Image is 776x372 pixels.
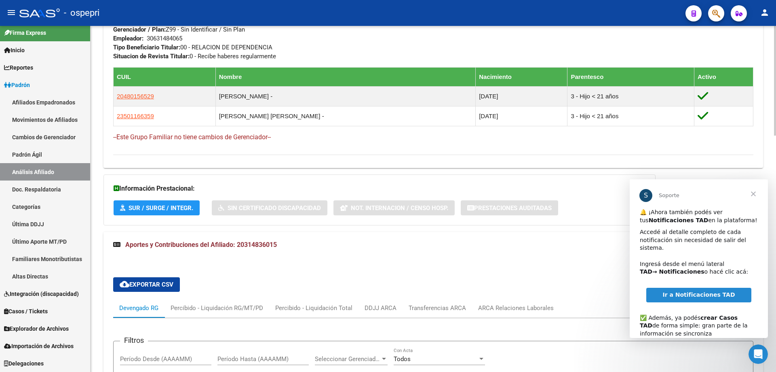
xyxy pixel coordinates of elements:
span: Padrón [4,81,30,89]
strong: Gerenciador / Plan: [113,26,166,33]
button: Not. Internacion / Censo Hosp. [333,200,455,215]
mat-expansion-panel-header: Aportes y Contribuciones del Afiliado: 20314836015 [103,232,763,258]
span: Reportes [4,63,33,72]
h3: Información Prestacional: [114,183,645,194]
span: Aportes y Contribuciones del Afiliado: 20314836015 [125,241,277,249]
span: - ospepri [64,4,99,22]
div: Transferencias ARCA [409,304,466,312]
h4: --Este Grupo Familiar no tiene cambios de Gerenciador-- [113,133,753,142]
span: Z99 - Sin Identificar / Sin Plan [113,26,245,33]
mat-icon: person [760,8,770,17]
td: [DATE] [476,106,567,126]
span: Importación de Archivos [4,342,74,351]
td: [DATE] [476,86,567,106]
div: Devengado RG [119,304,158,312]
strong: Tipo Beneficiario Titular: [113,44,180,51]
button: Sin Certificado Discapacidad [212,200,327,215]
button: Prestaciones Auditadas [461,200,558,215]
div: ARCA Relaciones Laborales [478,304,554,312]
strong: Empleador: [113,35,143,42]
span: Delegaciones [4,359,44,368]
th: Nombre [215,67,476,86]
span: Seleccionar Gerenciador [315,355,380,363]
mat-icon: cloud_download [120,279,129,289]
th: CUIL [114,67,216,86]
button: SUR / SURGE / INTEGR. [114,200,200,215]
span: Firma Express [4,28,46,37]
button: Exportar CSV [113,277,180,292]
iframe: Intercom live chat mensaje [630,179,768,338]
span: Integración (discapacidad) [4,289,79,298]
td: 3 - Hijo < 21 años [567,106,694,126]
span: Prestaciones Auditadas [474,204,552,212]
td: [PERSON_NAME] [PERSON_NAME] - [215,106,476,126]
mat-icon: menu [6,8,16,17]
div: Percibido - Liquidación Total [275,304,352,312]
span: 20480156529 [117,93,154,100]
th: Nacimiento [476,67,567,86]
iframe: Intercom live chat [749,344,768,364]
span: Explorador de Archivos [4,324,69,333]
div: DDJJ ARCA [365,304,396,312]
th: Activo [694,67,753,86]
span: Casos / Tickets [4,307,48,316]
span: Todos [394,355,411,363]
h3: Filtros [120,335,148,346]
div: 30631484065 [147,34,182,43]
span: 0 - Recibe haberes regularmente [113,53,276,60]
strong: Situacion de Revista Titular: [113,53,190,60]
span: Inicio [4,46,25,55]
span: 00 - RELACION DE DEPENDENCIA [113,44,272,51]
th: Parentesco [567,67,694,86]
td: [PERSON_NAME] - [215,86,476,106]
div: Percibido - Liquidación RG/MT/PD [171,304,263,312]
span: Exportar CSV [120,281,173,288]
td: 3 - Hijo < 21 años [567,86,694,106]
span: Not. Internacion / Censo Hosp. [351,204,448,212]
div: ✅ Además, ya podés de forma simple: gran parte de la información se sincroniza automáticamente y ... [10,127,128,182]
span: Sin Certificado Discapacidad [228,204,321,212]
span: 23501166359 [117,113,154,119]
span: SUR / SURGE / INTEGR. [129,204,193,212]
